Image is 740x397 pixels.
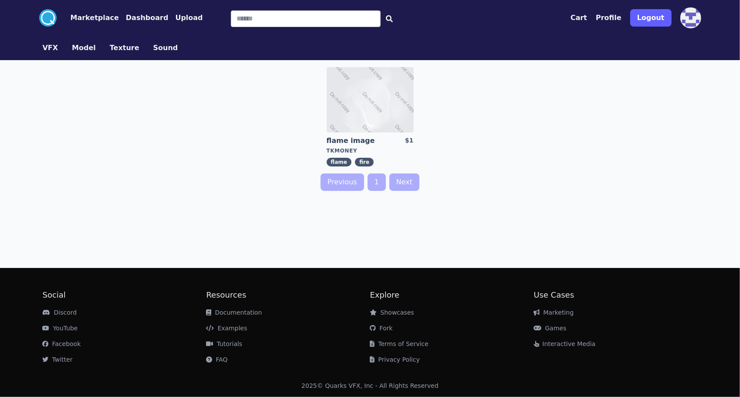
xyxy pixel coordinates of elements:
a: Terms of Service [370,340,429,347]
a: Games [534,325,567,332]
input: Search [231,10,381,27]
button: Sound [153,43,178,53]
a: YouTube [43,325,78,332]
span: fire [355,158,374,166]
a: Dashboard [119,13,169,23]
h2: Social [43,289,206,301]
a: Discord [43,309,77,316]
div: $1 [405,136,413,146]
a: Logout [630,6,672,30]
a: Privacy Policy [370,356,420,363]
button: Model [72,43,96,53]
a: Documentation [206,309,262,316]
a: Sound [146,43,185,53]
a: Fork [370,325,393,332]
a: VFX [36,43,65,53]
button: Marketplace [71,13,119,23]
button: VFX [43,43,58,53]
img: imgAlt [327,67,414,132]
a: Facebook [43,340,81,347]
a: Marketing [534,309,574,316]
a: FAQ [206,356,228,363]
button: Texture [110,43,139,53]
a: 1 [368,173,386,191]
a: Showcases [370,309,414,316]
div: 2025 © Quarks VFX, Inc - All Rights Reserved [301,381,439,390]
h2: Explore [370,289,534,301]
a: Twitter [43,356,73,363]
a: Interactive Media [534,340,596,347]
button: Dashboard [126,13,169,23]
button: Logout [630,9,672,27]
a: Upload [168,13,203,23]
div: tkmoney [327,147,414,154]
button: Upload [175,13,203,23]
a: Previous [321,173,364,191]
img: profile [680,7,701,28]
a: Next [389,173,419,191]
button: Cart [571,13,587,23]
a: Texture [103,43,146,53]
button: Profile [596,13,622,23]
a: Tutorials [206,340,243,347]
h2: Use Cases [534,289,698,301]
a: Model [65,43,103,53]
a: Examples [206,325,247,332]
span: flame [327,158,352,166]
a: Marketplace [57,13,119,23]
a: flame image [327,136,389,146]
h2: Resources [206,289,370,301]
